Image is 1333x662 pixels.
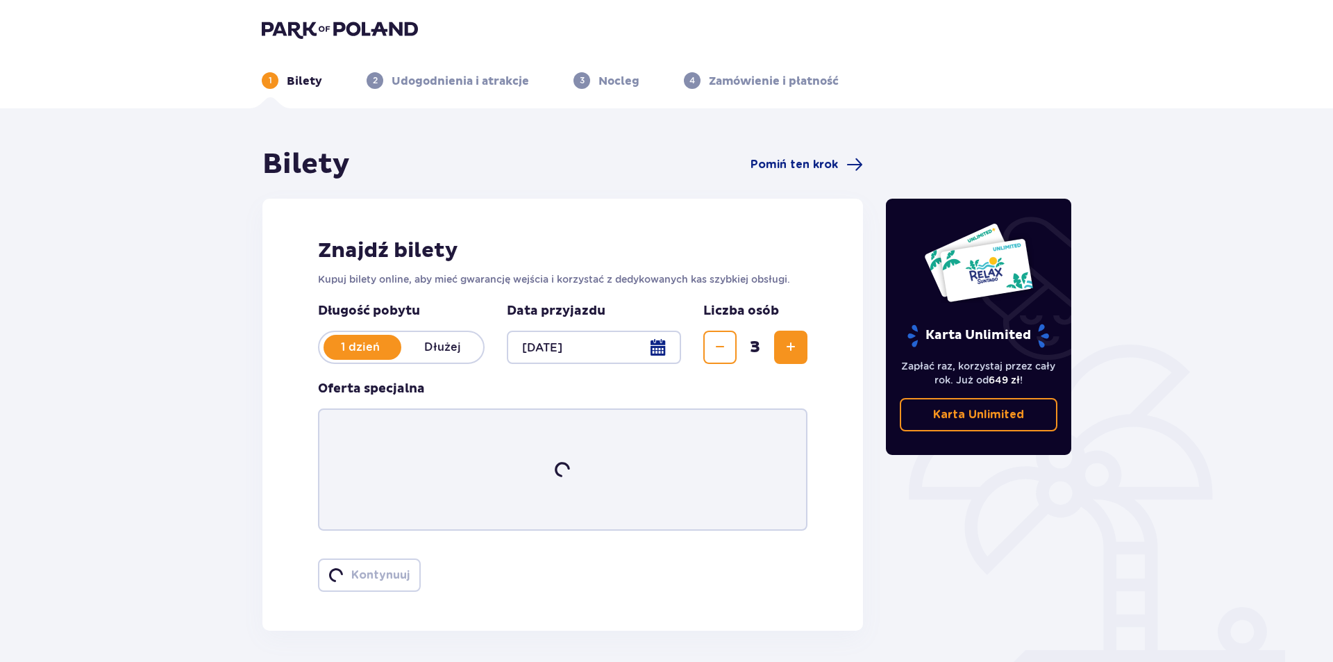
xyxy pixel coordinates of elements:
p: Zapłać raz, korzystaj przez cały rok. Już od ! [900,359,1058,387]
a: Karta Unlimited [900,398,1058,431]
p: Długość pobytu [318,303,485,320]
span: 3 [739,337,771,358]
a: Pomiń ten krok [751,156,863,173]
p: Nocleg [598,74,639,89]
div: 2Udogodnienia i atrakcje [367,72,529,89]
p: Dłużej [401,340,483,355]
p: Bilety [287,74,322,89]
p: Zamówienie i płatność [709,74,839,89]
p: 1 dzień [319,340,401,355]
button: Zmniejsz [703,331,737,364]
span: Pomiń ten krok [751,157,838,172]
p: Liczba osób [703,303,779,320]
h2: Znajdź bilety [318,238,807,264]
p: Kontynuuj [351,568,410,583]
p: 1 [269,74,272,87]
h1: Bilety [262,147,350,182]
p: 2 [373,74,378,87]
div: 4Zamówienie i płatność [684,72,839,89]
p: Karta Unlimited [933,407,1024,422]
p: Kupuj bilety online, aby mieć gwarancję wejścia i korzystać z dedykowanych kas szybkiej obsługi. [318,272,807,286]
div: 1Bilety [262,72,322,89]
p: 3 [580,74,585,87]
img: loader [328,567,344,584]
button: Zwiększ [774,331,807,364]
p: Data przyjazdu [507,303,605,320]
button: loaderKontynuuj [318,558,421,592]
img: Dwie karty całoroczne do Suntago z napisem 'UNLIMITED RELAX', na białym tle z tropikalnymi liśćmi... [923,222,1034,303]
p: 4 [689,74,695,87]
p: Karta Unlimited [906,324,1050,348]
h3: Oferta specjalna [318,381,425,397]
span: 649 zł [989,374,1020,386]
p: Udogodnienia i atrakcje [392,74,529,89]
img: Park of Poland logo [262,19,418,39]
div: 3Nocleg [573,72,639,89]
img: loader [552,459,573,481]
